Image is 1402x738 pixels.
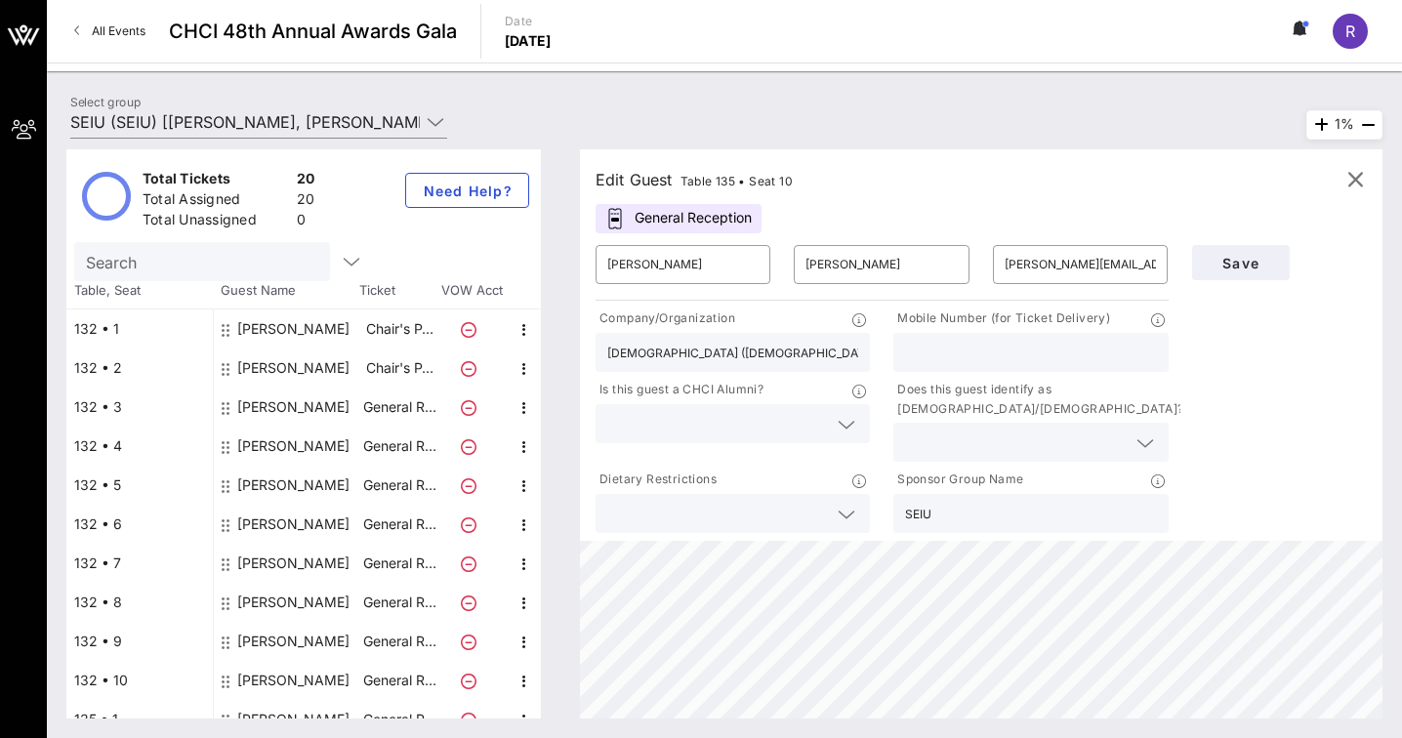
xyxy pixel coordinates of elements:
[1192,245,1290,280] button: Save
[66,427,213,466] div: 132 • 4
[66,388,213,427] div: 132 • 3
[237,505,350,544] div: Roxana Rivera
[66,583,213,622] div: 132 • 8
[66,466,213,505] div: 132 • 5
[360,466,438,505] p: General R…
[505,12,552,31] p: Date
[237,466,350,505] div: Elsa Flores
[237,388,350,427] div: Riko Mendez
[422,183,513,199] span: Need Help?
[169,17,457,46] span: CHCI 48th Annual Awards Gala
[360,505,438,544] p: General R…
[893,380,1183,419] p: Does this guest identify as [DEMOGRAPHIC_DATA]/[DEMOGRAPHIC_DATA]?
[1306,110,1382,140] div: 1%
[237,622,350,661] div: Becky Wasserman
[596,308,735,329] p: Company/Organization
[297,169,315,193] div: 20
[893,470,1023,490] p: Sponsor Group Name
[237,309,350,348] div: April Verrett
[360,622,438,661] p: General R…
[66,281,213,301] span: Table, Seat
[360,427,438,466] p: General R…
[360,544,438,583] p: General R…
[405,173,529,208] button: Need Help?
[1005,249,1156,280] input: Email*
[360,583,438,622] p: General R…
[360,348,438,388] p: Chair's P…
[66,309,213,348] div: 132 • 1
[805,249,957,280] input: Last Name*
[237,661,350,700] div: Stephanie Felix
[92,23,145,38] span: All Events
[893,308,1110,329] p: Mobile Number (for Ticket Delivery)
[596,470,717,490] p: Dietary Restrictions
[359,281,437,301] span: Ticket
[680,174,794,188] span: Table 135 • Seat 10
[505,31,552,51] p: [DATE]
[1333,14,1368,49] div: r
[1208,255,1274,271] span: Save
[213,281,359,301] span: Guest Name
[70,95,141,109] label: Select group
[297,189,315,214] div: 20
[143,210,289,234] div: Total Unassigned
[607,249,759,280] input: First Name*
[297,210,315,234] div: 0
[360,661,438,700] p: General R…
[437,281,506,301] span: VOW Acct
[62,16,157,47] a: All Events
[66,544,213,583] div: 132 • 7
[237,427,350,466] div: David Huerta
[66,622,213,661] div: 132 • 9
[143,169,289,193] div: Total Tickets
[237,348,350,388] div: Rocio Saenz
[596,166,793,193] div: Edit Guest
[237,544,350,583] div: Susan Naranjo
[66,505,213,544] div: 132 • 6
[237,583,350,622] div: Max Arias
[596,204,762,233] div: General Reception
[1345,21,1355,41] span: r
[143,189,289,214] div: Total Assigned
[66,661,213,700] div: 132 • 10
[66,348,213,388] div: 132 • 2
[360,309,438,348] p: Chair's P…
[360,388,438,427] p: General R…
[596,380,763,400] p: Is this guest a CHCI Alumni?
